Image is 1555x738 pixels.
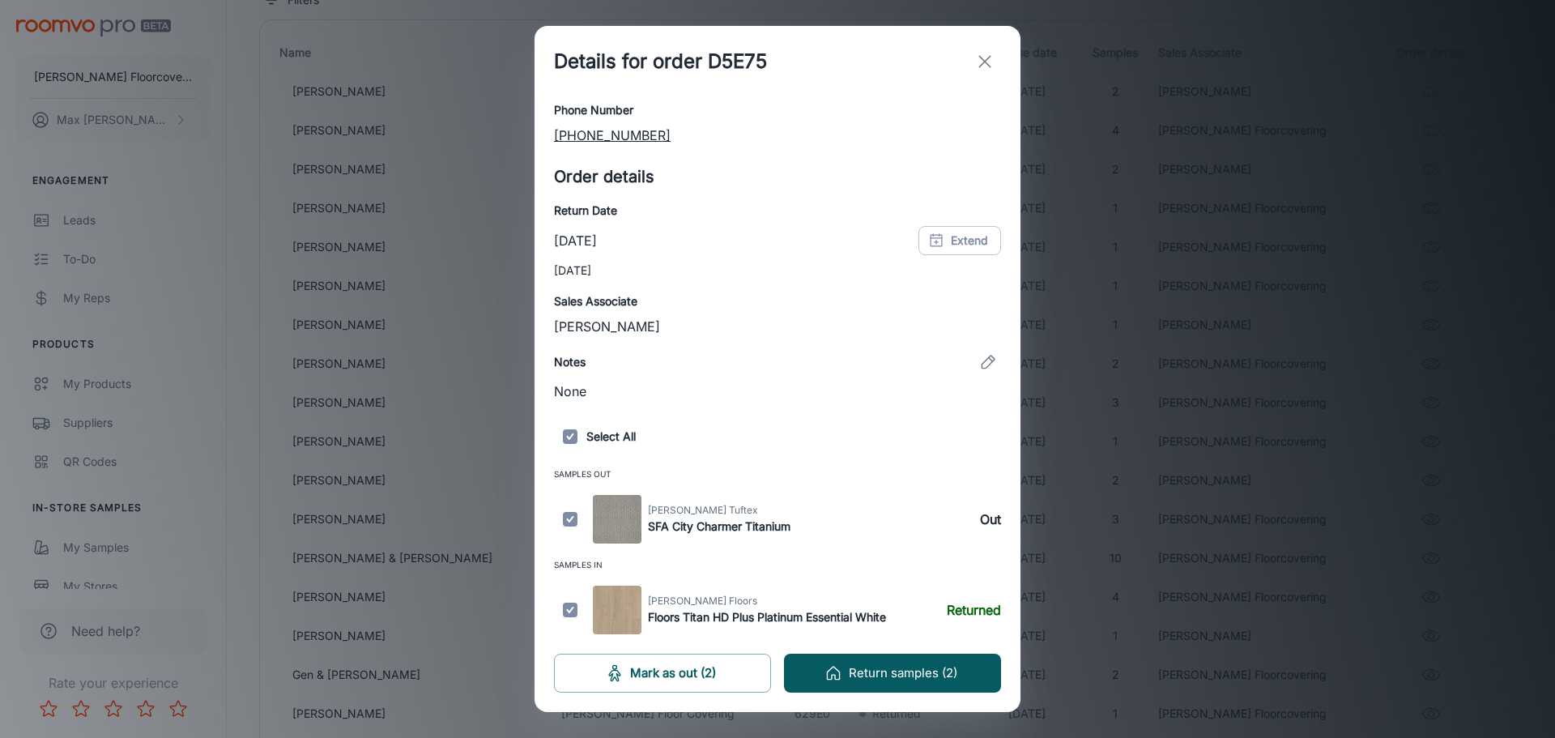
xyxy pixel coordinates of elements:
p: [PERSON_NAME] [554,317,1001,336]
h6: Return Date [554,202,1001,220]
p: None [554,382,1001,401]
p: [DATE] [554,231,597,250]
h6: Sales Associate [554,292,1001,310]
h6: Phone Number [554,101,1001,119]
h6: Out [980,510,1001,529]
button: Extend [918,226,1001,255]
span: [PERSON_NAME] Floors [648,594,886,608]
button: Mark as out (2) [554,654,771,693]
span: [PERSON_NAME] Tuftex [648,503,790,518]
a: [PHONE_NUMBER] [554,127,671,143]
span: Samples Out [554,466,1001,488]
img: SFA City Charmer Titanium [593,495,641,544]
button: Return samples (2) [784,654,1001,693]
h6: SFA City Charmer Titanium [648,518,790,535]
h1: Details for order D5E75 [554,47,767,76]
button: exit [969,45,1001,78]
img: Floors Titan HD Plus Platinum Essential White [593,586,641,634]
span: Samples In [554,557,1001,579]
h6: Notes [554,353,586,371]
h6: Floors Titan HD Plus Platinum Essential White [648,608,886,626]
h6: Returned [947,600,1001,620]
p: [DATE] [554,262,1001,279]
h5: Order details [554,164,1001,189]
h6: Select All [554,420,1001,453]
